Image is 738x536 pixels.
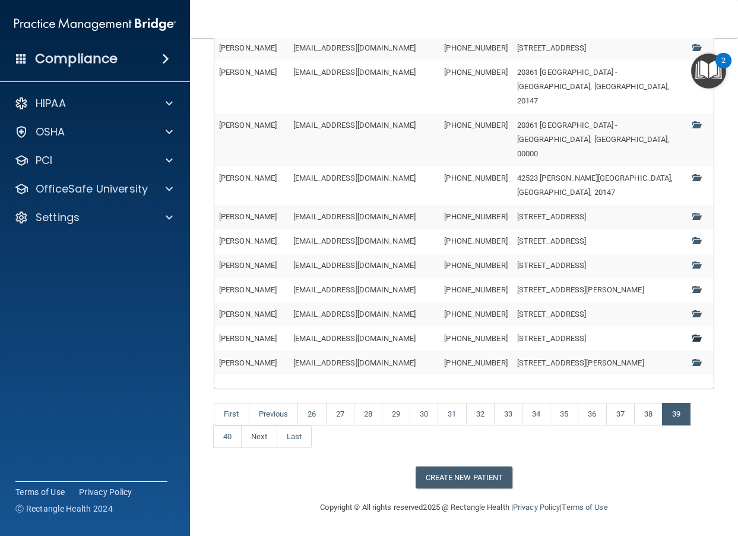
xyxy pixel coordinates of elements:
td: [STREET_ADDRESS] [512,229,688,254]
div: 2 [721,61,726,76]
a: OSHA [14,125,173,139]
a: Terms of Use [15,486,65,498]
td: [PERSON_NAME] [214,61,289,113]
td: [STREET_ADDRESS] [512,326,688,351]
td: [PERSON_NAME] [214,302,289,326]
td: [PERSON_NAME] [214,229,289,254]
td: [PHONE_NUMBER] [439,36,512,61]
p: OfficeSafe University [36,182,148,196]
td: [STREET_ADDRESS][PERSON_NAME] [512,278,688,302]
td: [PERSON_NAME] [214,36,289,61]
a: PCI [14,153,173,168]
p: OSHA [36,125,65,139]
td: [EMAIL_ADDRESS][DOMAIN_NAME] [289,254,439,278]
td: [PERSON_NAME] [214,326,289,351]
td: [EMAIL_ADDRESS][DOMAIN_NAME] [289,61,439,113]
td: [PERSON_NAME] [214,205,289,229]
a: 35 [550,403,578,425]
a: Settings [14,210,173,225]
td: 42523 [PERSON_NAME][GEOGRAPHIC_DATA], [GEOGRAPHIC_DATA], 20147 [512,166,688,205]
td: [PERSON_NAME] [214,166,289,205]
a: 37 [606,403,635,425]
a: 31 [438,403,466,425]
a: Previous [249,403,299,425]
a: 32 [466,403,495,425]
td: [STREET_ADDRESS][PERSON_NAME] [512,351,688,374]
a: 34 [522,403,550,425]
a: 26 [297,403,326,425]
td: [STREET_ADDRESS] [512,254,688,278]
a: 40 [213,425,242,448]
p: HIPAA [36,96,66,111]
td: 20361 [GEOGRAPHIC_DATA] - [GEOGRAPHIC_DATA], [GEOGRAPHIC_DATA], 00000 [512,113,688,166]
button: Create New Patient [416,466,513,488]
a: HIPAA [14,96,173,111]
td: [PERSON_NAME] [214,351,289,374]
td: [EMAIL_ADDRESS][DOMAIN_NAME] [289,205,439,229]
a: Last [277,425,312,448]
a: Terms of Use [562,503,607,512]
p: PCI [36,153,52,168]
td: [EMAIL_ADDRESS][DOMAIN_NAME] [289,36,439,61]
td: [STREET_ADDRESS] [512,302,688,326]
a: 36 [578,403,606,425]
a: 38 [634,403,663,425]
td: [PERSON_NAME] [214,278,289,302]
td: [PHONE_NUMBER] [439,278,512,302]
td: [EMAIL_ADDRESS][DOMAIN_NAME] [289,302,439,326]
td: [PHONE_NUMBER] [439,205,512,229]
td: [STREET_ADDRESS] [512,205,688,229]
div: Copyright © All rights reserved 2025 @ Rectangle Health | | [248,488,681,526]
a: OfficeSafe University [14,182,173,196]
td: [PHONE_NUMBER] [439,61,512,113]
p: Settings [36,210,80,225]
a: First [214,403,249,425]
a: Privacy Policy [513,503,560,512]
td: [EMAIL_ADDRESS][DOMAIN_NAME] [289,351,439,374]
td: [PHONE_NUMBER] [439,326,512,351]
td: [PHONE_NUMBER] [439,351,512,374]
td: 20361 [GEOGRAPHIC_DATA] - [GEOGRAPHIC_DATA], [GEOGRAPHIC_DATA], 20147 [512,61,688,113]
img: PMB logo [14,12,176,36]
span: Ⓒ Rectangle Health 2024 [15,503,113,515]
td: [EMAIL_ADDRESS][DOMAIN_NAME] [289,326,439,351]
a: 28 [354,403,382,425]
td: [PERSON_NAME] [214,113,289,166]
td: [EMAIL_ADDRESS][DOMAIN_NAME] [289,113,439,166]
a: 27 [326,403,354,425]
td: [EMAIL_ADDRESS][DOMAIN_NAME] [289,278,439,302]
h4: Compliance [35,51,118,67]
a: 39 [662,403,691,425]
td: [PHONE_NUMBER] [439,229,512,254]
a: Privacy Policy [79,486,132,498]
a: 33 [494,403,522,425]
td: [STREET_ADDRESS] [512,36,688,61]
a: 30 [410,403,438,425]
td: [PHONE_NUMBER] [439,302,512,326]
td: [PHONE_NUMBER] [439,254,512,278]
button: Open Resource Center, 2 new notifications [691,53,726,89]
td: [PHONE_NUMBER] [439,166,512,205]
td: [PHONE_NUMBER] [439,113,512,166]
a: Next [241,425,277,448]
a: 29 [382,403,410,425]
td: [EMAIL_ADDRESS][DOMAIN_NAME] [289,166,439,205]
td: [EMAIL_ADDRESS][DOMAIN_NAME] [289,229,439,254]
td: [PERSON_NAME] [214,254,289,278]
